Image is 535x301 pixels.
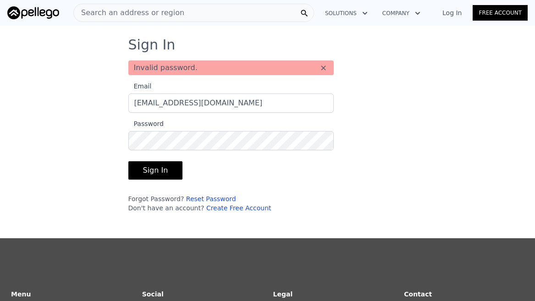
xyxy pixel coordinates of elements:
[319,63,328,72] button: ×
[206,204,271,212] a: Create Free Account
[142,290,164,298] strong: Social
[431,8,473,17] a: Log In
[128,194,334,213] div: Forgot Password? Don't have an account?
[128,120,164,127] span: Password
[74,7,184,18] span: Search an address or region
[128,161,183,180] button: Sign In
[375,5,428,22] button: Company
[128,37,407,53] h3: Sign In
[128,93,334,113] input: Email
[318,5,375,22] button: Solutions
[404,290,432,298] strong: Contact
[11,290,31,298] strong: Menu
[7,6,59,19] img: Pellego
[273,290,293,298] strong: Legal
[128,131,334,150] input: Password
[186,195,236,202] a: Reset Password
[473,5,528,21] a: Free Account
[128,60,334,75] div: Invalid password.
[128,82,152,90] span: Email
